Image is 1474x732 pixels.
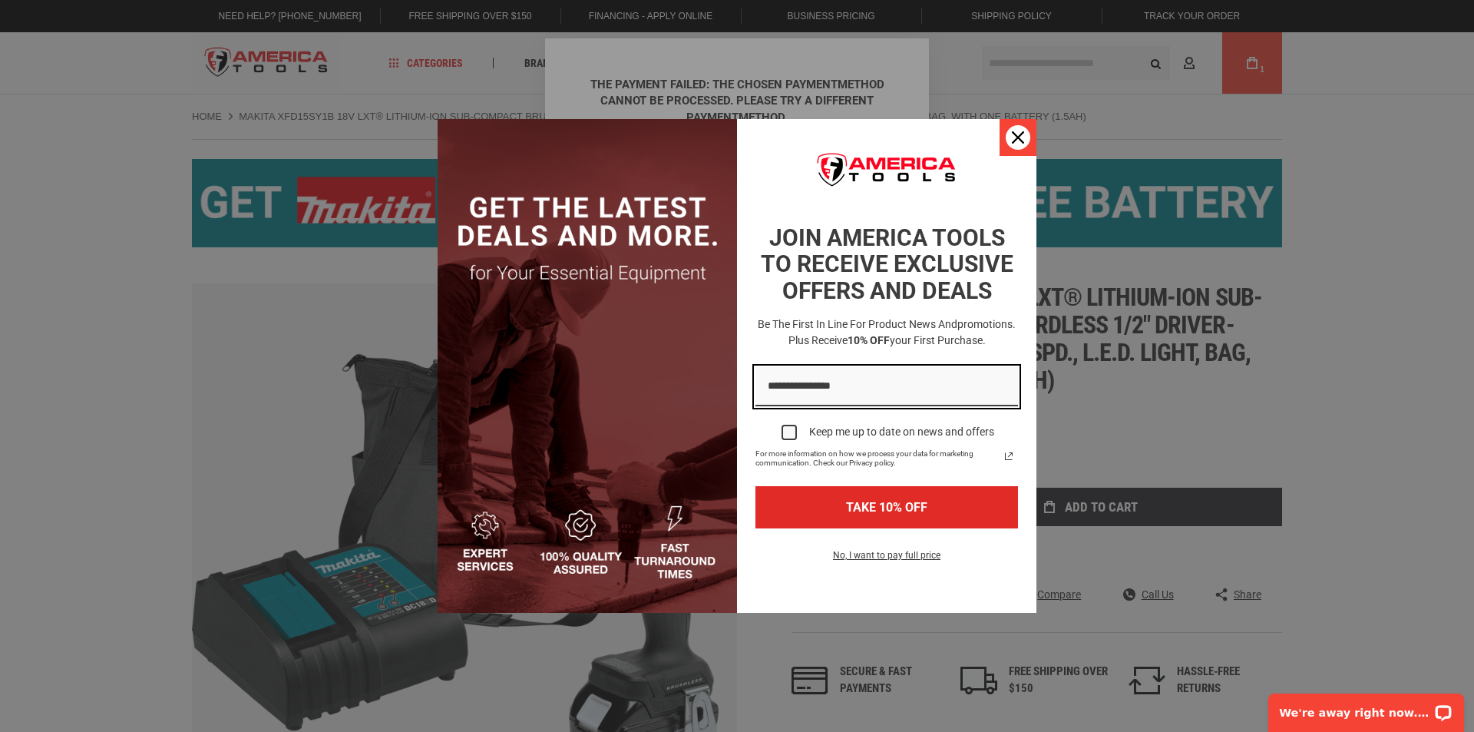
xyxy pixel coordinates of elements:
[1000,119,1036,156] button: Close
[752,316,1021,349] h3: Be the first in line for product news and
[1000,447,1018,465] svg: link icon
[761,224,1013,304] strong: JOIN AMERICA TOOLS TO RECEIVE EXCLUSIVE OFFERS AND DEALS
[755,449,1000,468] span: For more information on how we process your data for marketing communication. Check our Privacy p...
[821,547,953,573] button: No, I want to pay full price
[1012,131,1024,144] svg: close icon
[755,367,1018,406] input: Email field
[1258,684,1474,732] iframe: LiveChat chat widget
[848,334,890,346] strong: 10% OFF
[755,486,1018,528] button: TAKE 10% OFF
[809,426,994,439] div: Keep me up to date on news and offers
[1000,447,1018,465] a: Read our Privacy Policy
